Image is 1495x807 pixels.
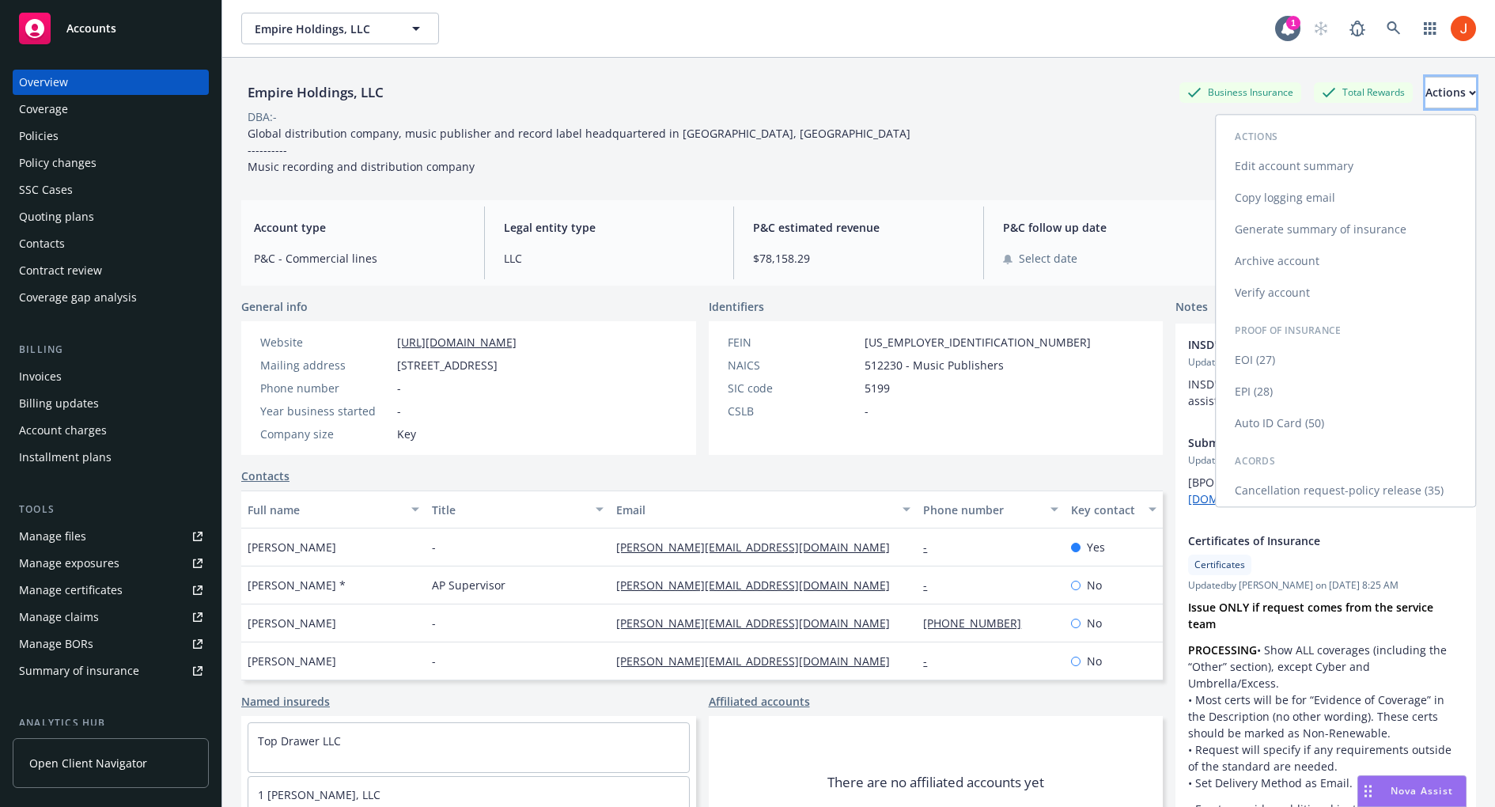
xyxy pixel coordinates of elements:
[432,502,586,518] div: Title
[260,403,391,419] div: Year business started
[13,578,209,603] a: Manage certificates
[19,204,94,229] div: Quoting plans
[1451,16,1476,41] img: photo
[13,285,209,310] a: Coverage gap analysis
[241,693,330,710] a: Named insureds
[13,364,209,389] a: Invoices
[1391,784,1453,798] span: Nova Assist
[1235,454,1275,468] span: Acords
[1188,355,1463,369] span: Updated by [PERSON_NAME] on [DATE] 9:28 AM
[19,231,65,256] div: Contacts
[19,123,59,149] div: Policies
[1216,407,1475,439] a: Auto ID Card (50)
[241,491,426,529] button: Full name
[13,231,209,256] a: Contacts
[248,539,336,555] span: [PERSON_NAME]
[1414,13,1446,44] a: Switch app
[19,258,102,283] div: Contract review
[709,693,810,710] a: Affiliated accounts
[1216,475,1475,506] a: Cancellation request-policy release (35)
[13,445,209,470] a: Installment plans
[1175,422,1476,520] div: SubmissionsUpdatedby [PERSON_NAME] on [DATE] 1:16 PM[BPO Indio Submission] [DATE]-[DATE][URL][DOM...
[865,334,1091,350] span: [US_EMPLOYER_IDENTIFICATION_NUMBER]
[248,653,336,669] span: [PERSON_NAME]
[1342,13,1373,44] a: Report a Bug
[1071,502,1139,518] div: Key contact
[254,250,465,267] span: P&C - Commercial lines
[66,22,116,35] span: Accounts
[19,177,73,203] div: SSC Cases
[397,426,416,442] span: Key
[728,403,858,419] div: CSLB
[1216,182,1475,214] a: Copy logging email
[1235,130,1277,143] span: Actions
[248,108,277,125] div: DBA: -
[19,285,137,310] div: Coverage gap analysis
[19,551,119,576] div: Manage exposures
[13,150,209,176] a: Policy changes
[923,502,1040,518] div: Phone number
[19,364,62,389] div: Invoices
[1216,214,1475,245] a: Generate summary of insurance
[13,418,209,443] a: Account charges
[13,502,209,517] div: Tools
[248,615,336,631] span: [PERSON_NAME]
[1235,324,1341,337] span: Proof of Insurance
[19,578,123,603] div: Manage certificates
[19,97,68,122] div: Coverage
[1188,453,1463,468] span: Updated by [PERSON_NAME] on [DATE] 1:16 PM
[13,715,209,731] div: Analytics hub
[1305,13,1337,44] a: Start snowing
[1188,642,1463,791] p: • Show ALL coverages (including the “Other” section), except Cyber and Umbrella/Excess. • Most ce...
[728,380,858,396] div: SIC code
[241,82,390,103] div: Empire Holdings, LLC
[1087,539,1105,555] span: Yes
[610,491,917,529] button: Email
[1188,474,1463,507] p: [BPO Indio Submission] [DATE]-[DATE]
[255,21,392,37] span: Empire Holdings, LLC
[241,13,439,44] button: Empire Holdings, LLC
[19,150,97,176] div: Policy changes
[13,342,209,358] div: Billing
[258,787,380,802] a: 1 [PERSON_NAME], LLC
[397,357,498,373] span: [STREET_ADDRESS]
[616,654,903,669] a: [PERSON_NAME][EMAIL_ADDRESS][DOMAIN_NAME]
[19,418,107,443] div: Account charges
[917,491,1064,529] button: Phone number
[260,357,391,373] div: Mailing address
[1179,82,1301,102] div: Business Insurance
[1087,615,1102,631] span: No
[13,631,209,657] a: Manage BORs
[13,551,209,576] a: Manage exposures
[13,6,209,51] a: Accounts
[1188,600,1436,631] strong: Issue ONLY if request comes from the service team
[1188,578,1463,593] span: Updated by [PERSON_NAME] on [DATE] 8:25 AM
[923,540,940,555] a: -
[19,524,86,549] div: Manage files
[1003,219,1214,236] span: P&C follow up date
[1194,558,1245,572] span: Certificates
[13,177,209,203] a: SSC Cases
[13,258,209,283] a: Contract review
[1188,336,1422,353] span: INSD's payroll provider, Paylocity
[753,250,964,267] span: $78,158.29
[1425,78,1476,108] div: Actions
[260,380,391,396] div: Phone number
[19,445,112,470] div: Installment plans
[923,654,940,669] a: -
[13,204,209,229] a: Quoting plans
[241,468,290,484] a: Contacts
[1087,653,1102,669] span: No
[1378,13,1410,44] a: Search
[19,658,139,684] div: Summary of insurance
[1188,532,1422,549] span: Certificates of Insurance
[432,615,436,631] span: -
[258,733,341,748] a: Top Drawer LLC
[241,298,308,315] span: General info
[1019,250,1077,267] span: Select date
[248,126,910,174] span: Global distribution company, music publisher and record label headquartered in [GEOGRAPHIC_DATA],...
[753,219,964,236] span: P&C estimated revenue
[865,380,890,396] span: 5199
[13,524,209,549] a: Manage files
